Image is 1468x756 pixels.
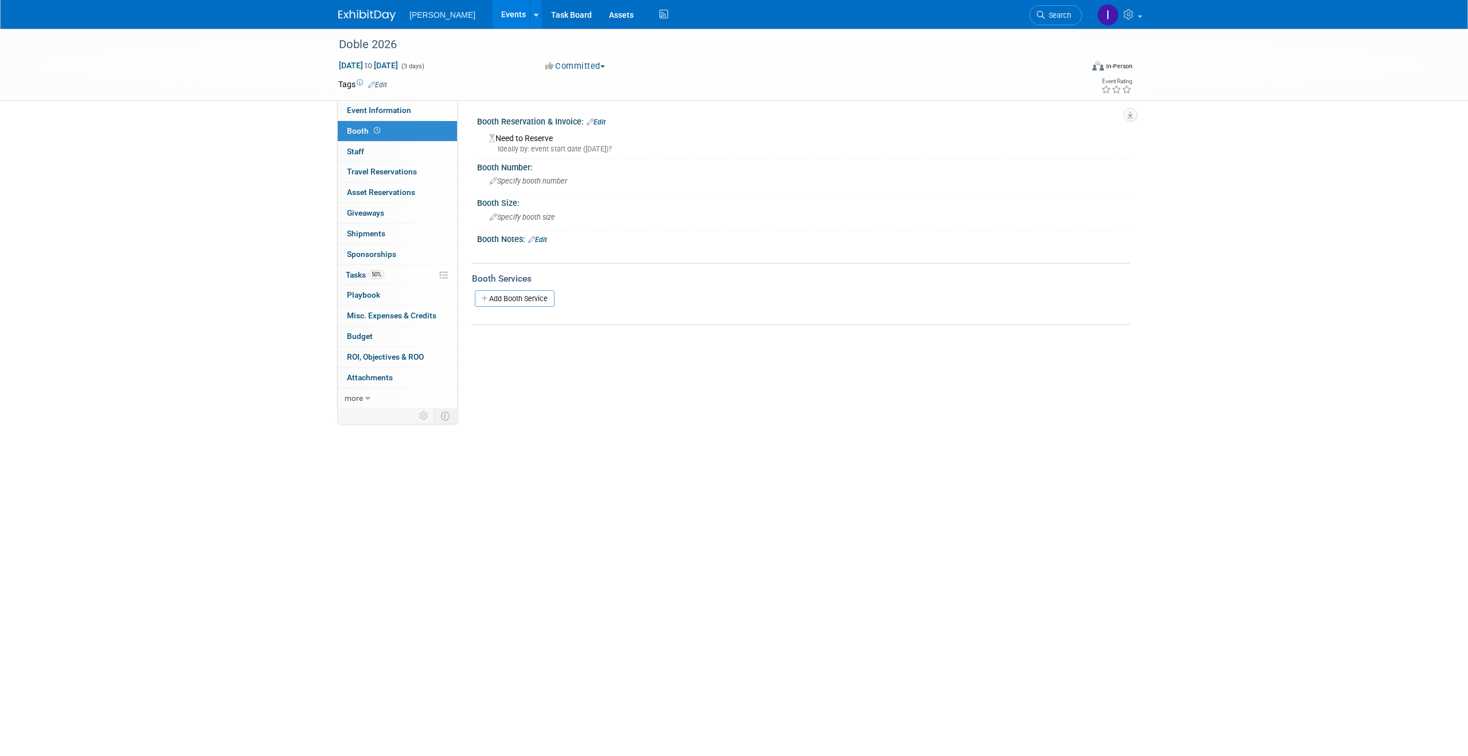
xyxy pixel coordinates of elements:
div: Doble 2026 [335,34,1065,55]
button: Committed [541,60,610,72]
span: Misc. Expenses & Credits [347,311,436,320]
a: Edit [368,81,387,89]
a: Tasks50% [338,265,457,285]
div: Booth Services [472,272,1130,285]
td: Toggle Event Tabs [434,408,458,423]
a: Add Booth Service [475,290,555,307]
span: Playbook [347,290,380,299]
img: Format-Inperson.png [1092,61,1104,71]
a: Edit [528,236,547,244]
div: Need to Reserve [486,130,1121,154]
span: to [363,61,374,70]
a: Search [1029,5,1082,25]
span: Asset Reservations [347,188,415,197]
span: (3 days) [400,63,424,70]
span: Specify booth number [490,177,567,185]
span: more [345,393,363,403]
a: Event Information [338,100,457,120]
span: Tasks [346,270,384,279]
a: Giveaways [338,203,457,223]
div: Ideally by: event start date ([DATE])? [489,144,1121,154]
span: 50% [369,270,384,279]
div: Event Rating [1101,79,1132,84]
span: ROI, Objectives & ROO [347,352,424,361]
a: Shipments [338,224,457,244]
span: Staff [347,147,364,156]
a: Staff [338,142,457,162]
a: Travel Reservations [338,162,457,182]
span: Specify booth size [490,213,555,221]
span: [PERSON_NAME] [409,10,475,20]
a: ROI, Objectives & ROO [338,347,457,367]
a: more [338,388,457,408]
a: Asset Reservations [338,182,457,202]
a: Attachments [338,368,457,388]
span: Attachments [347,373,393,382]
span: Booth [347,126,382,135]
span: Booth not reserved yet [372,126,382,135]
td: Personalize Event Tab Strip [414,408,434,423]
a: Booth [338,121,457,141]
img: Isabella DeJulia [1097,4,1119,26]
span: Search [1045,11,1071,20]
a: Sponsorships [338,244,457,264]
span: Giveaways [347,208,384,217]
div: Booth Size: [477,194,1130,209]
div: Booth Reservation & Invoice: [477,113,1130,128]
div: Event Format [1014,60,1133,77]
a: Edit [587,118,606,126]
span: Sponsorships [347,250,396,259]
td: Tags [338,79,387,90]
div: In-Person [1106,62,1133,71]
span: Event Information [347,106,411,115]
img: ExhibitDay [338,10,396,21]
div: Booth Number: [477,159,1130,173]
a: Budget [338,326,457,346]
a: Playbook [338,285,457,305]
a: Misc. Expenses & Credits [338,306,457,326]
span: Budget [347,332,373,341]
span: [DATE] [DATE] [338,60,399,71]
span: Travel Reservations [347,167,417,176]
span: Shipments [347,229,385,238]
div: Booth Notes: [477,231,1130,245]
